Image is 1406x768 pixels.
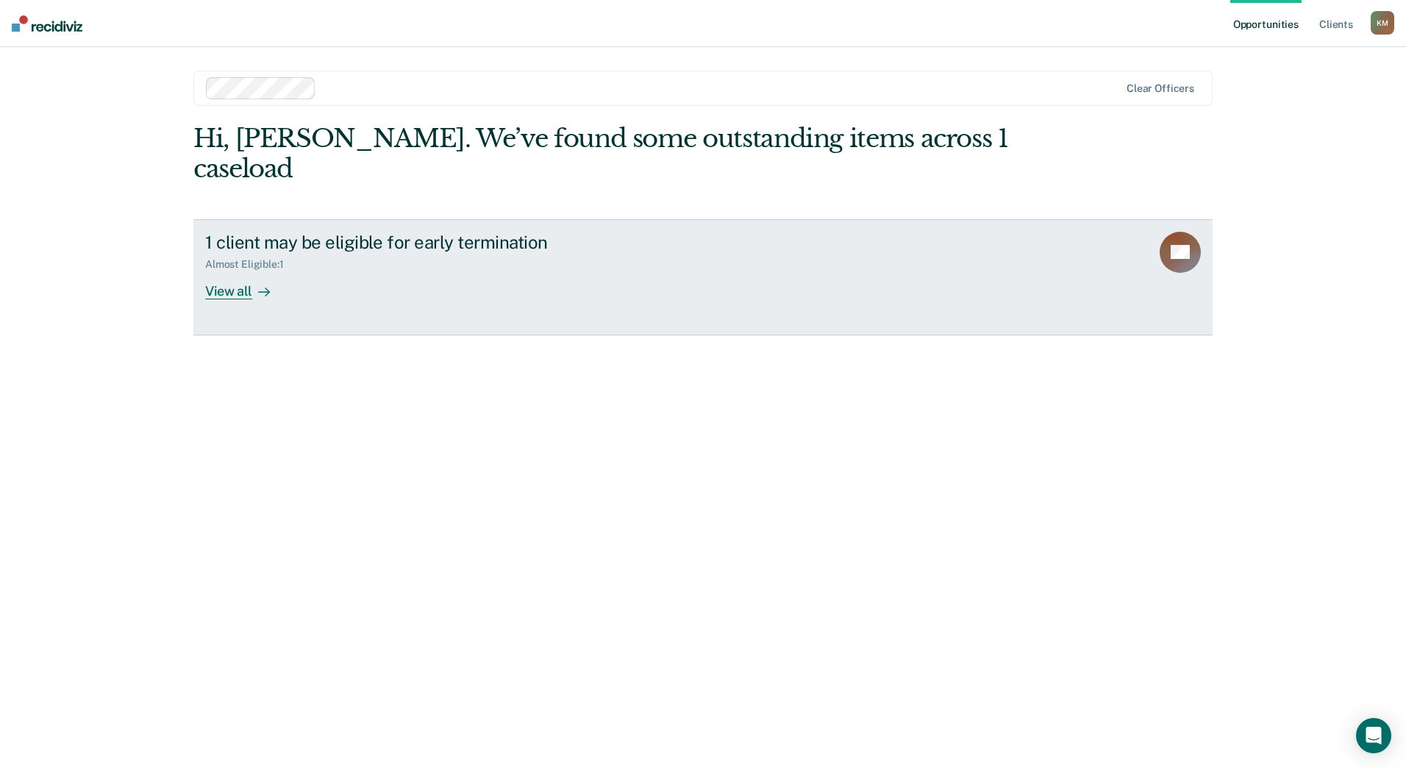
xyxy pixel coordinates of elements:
[1356,718,1391,753] div: Open Intercom Messenger
[205,271,288,299] div: View all
[1371,11,1394,35] button: KM
[1127,82,1194,95] div: Clear officers
[12,15,82,32] img: Recidiviz
[193,219,1213,335] a: 1 client may be eligible for early terminationAlmost Eligible:1View all
[193,124,1009,184] div: Hi, [PERSON_NAME]. We’ve found some outstanding items across 1 caseload
[1371,11,1394,35] div: K M
[205,258,296,271] div: Almost Eligible : 1
[205,232,721,253] div: 1 client may be eligible for early termination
